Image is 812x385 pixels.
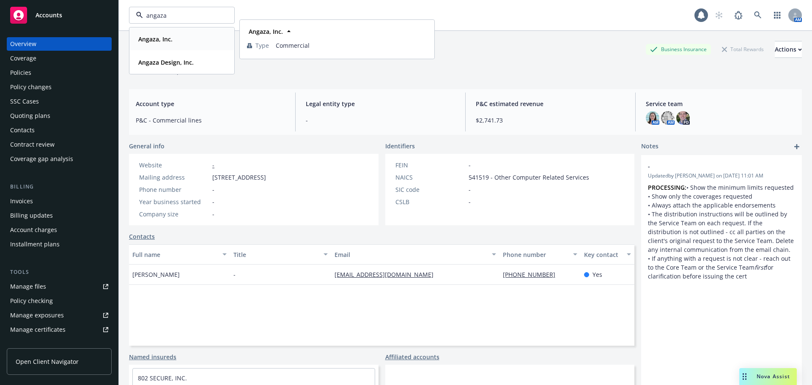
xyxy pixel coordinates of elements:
span: - [212,210,214,218]
img: photo [676,111,690,125]
span: 541519 - Other Computer Related Services [469,173,589,182]
span: [PERSON_NAME] [132,270,180,279]
a: Manage files [7,280,112,293]
span: Yes [593,270,602,279]
strong: Angaza, Inc. [249,27,283,35]
div: Contacts [10,123,35,137]
button: Full name [129,244,230,265]
a: Contacts [129,232,155,241]
div: Total Rewards [718,44,768,55]
span: Account type [136,99,285,108]
a: Manage claims [7,337,112,351]
p: • Show the minimum limits requested • Show only the coverages requested • Always attach the appli... [648,183,795,281]
a: 802 SECURE, INC. [138,374,187,382]
span: [STREET_ADDRESS] [212,173,266,182]
strong: Angaza, Inc. [138,35,173,43]
a: Contract review [7,138,112,151]
div: Drag to move [739,368,750,385]
span: - [306,116,455,125]
div: Account charges [10,223,57,237]
span: P&C estimated revenue [476,99,625,108]
span: - [469,161,471,169]
button: Actions [775,41,802,58]
a: Search [749,7,766,24]
a: Overview [7,37,112,51]
div: SSC Cases [10,95,39,108]
span: Nova Assist [757,373,790,380]
span: - [469,197,471,206]
img: photo [646,111,659,125]
div: Invoices [10,194,33,208]
div: Installment plans [10,238,60,251]
span: Service team [646,99,795,108]
a: Report a Bug [730,7,747,24]
span: Legal entity type [306,99,455,108]
div: CSLB [395,197,465,206]
div: Billing [7,183,112,191]
a: [PHONE_NUMBER] [503,270,562,279]
div: Policies [10,66,31,79]
div: Manage claims [10,337,53,351]
span: Commercial [276,41,427,50]
span: Identifiers [385,142,415,150]
a: Switch app [769,7,786,24]
span: Updated by [PERSON_NAME] on [DATE] 11:01 AM [648,172,795,180]
span: - [648,162,773,171]
span: - [233,270,236,279]
strong: Angaza Design, Inc. [138,58,194,66]
div: Full name [132,250,217,259]
button: Title [230,244,331,265]
div: Contract review [10,138,55,151]
div: SIC code [395,185,465,194]
button: Phone number [499,244,580,265]
span: Accounts [36,12,62,19]
div: Phone number [139,185,209,194]
span: P&C - Commercial lines [136,116,285,125]
a: Quoting plans [7,109,112,123]
div: Email [335,250,487,259]
div: FEIN [395,161,465,169]
a: Billing updates [7,209,112,222]
input: Filter by keyword [143,11,217,20]
div: Title [233,250,318,259]
a: Contacts [7,123,112,137]
div: Manage certificates [10,323,66,336]
div: Website [139,161,209,169]
a: Invoices [7,194,112,208]
a: [EMAIL_ADDRESS][DOMAIN_NAME] [335,270,440,279]
div: Coverage [10,52,36,65]
button: Key contact [581,244,634,265]
a: - [212,161,214,169]
div: Key contact [584,250,622,259]
a: Manage certificates [7,323,112,336]
img: photo [661,111,675,125]
div: Quoting plans [10,109,50,123]
button: Email [331,244,499,265]
a: Named insureds [129,352,176,361]
button: Nova Assist [739,368,797,385]
a: Policy changes [7,80,112,94]
span: $2,741.73 [476,116,625,125]
a: Start snowing [710,7,727,24]
div: Business Insurance [646,44,711,55]
div: Coverage gap analysis [10,152,73,166]
div: Year business started [139,197,209,206]
a: Installment plans [7,238,112,251]
a: add [792,142,802,152]
div: Manage files [10,280,46,293]
a: SSC Cases [7,95,112,108]
div: -Updatedby [PERSON_NAME] on [DATE] 11:01 AMPROCESSING:• Show the minimum limits requested • Show ... [641,155,802,287]
a: Coverage [7,52,112,65]
span: - [212,185,214,194]
div: NAICS [395,173,465,182]
a: Policies [7,66,112,79]
a: Manage exposures [7,309,112,322]
span: Open Client Navigator [16,357,79,366]
div: Mailing address [139,173,209,182]
div: Tools [7,268,112,276]
a: Accounts [7,3,112,27]
div: Overview [10,37,36,51]
span: Type [255,41,269,50]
